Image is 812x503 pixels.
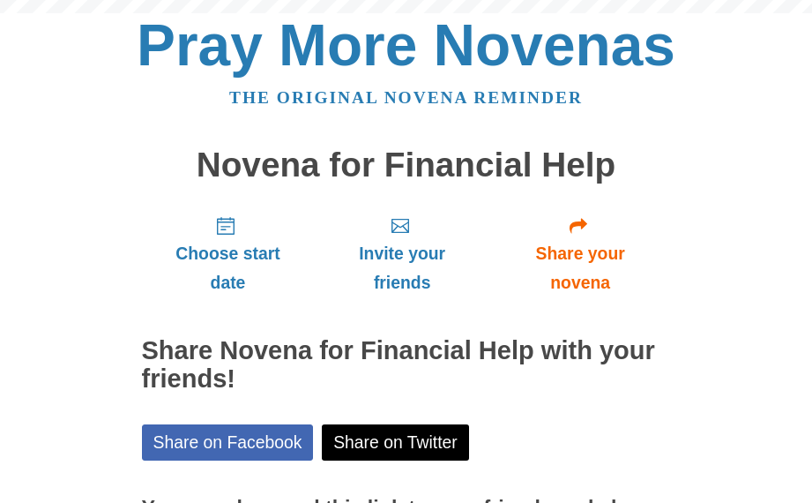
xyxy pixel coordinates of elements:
span: Choose start date [160,239,297,297]
a: Share on Twitter [322,424,469,461]
h2: Share Novena for Financial Help with your friends! [142,337,671,394]
a: Share on Facebook [142,424,314,461]
a: Share your novena [490,201,671,306]
h1: Novena for Financial Help [142,146,671,184]
span: Invite your friends [332,239,472,297]
span: Share your novena [508,239,653,297]
a: Pray More Novenas [137,12,675,78]
a: Invite your friends [314,201,489,306]
a: The original novena reminder [229,88,583,107]
a: Choose start date [142,201,315,306]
